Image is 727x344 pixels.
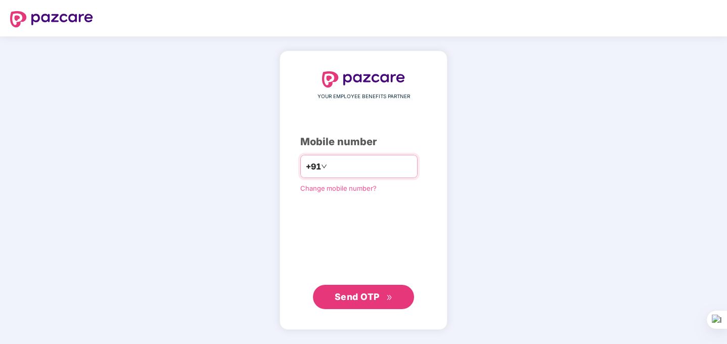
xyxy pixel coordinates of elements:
span: down [321,163,327,169]
button: Send OTPdouble-right [313,285,414,309]
div: Mobile number [300,134,427,150]
span: Send OTP [335,291,380,302]
span: YOUR EMPLOYEE BENEFITS PARTNER [317,93,410,101]
a: Change mobile number? [300,184,377,192]
span: double-right [386,294,393,301]
span: +91 [306,160,321,173]
img: logo [10,11,93,27]
img: logo [322,71,405,88]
